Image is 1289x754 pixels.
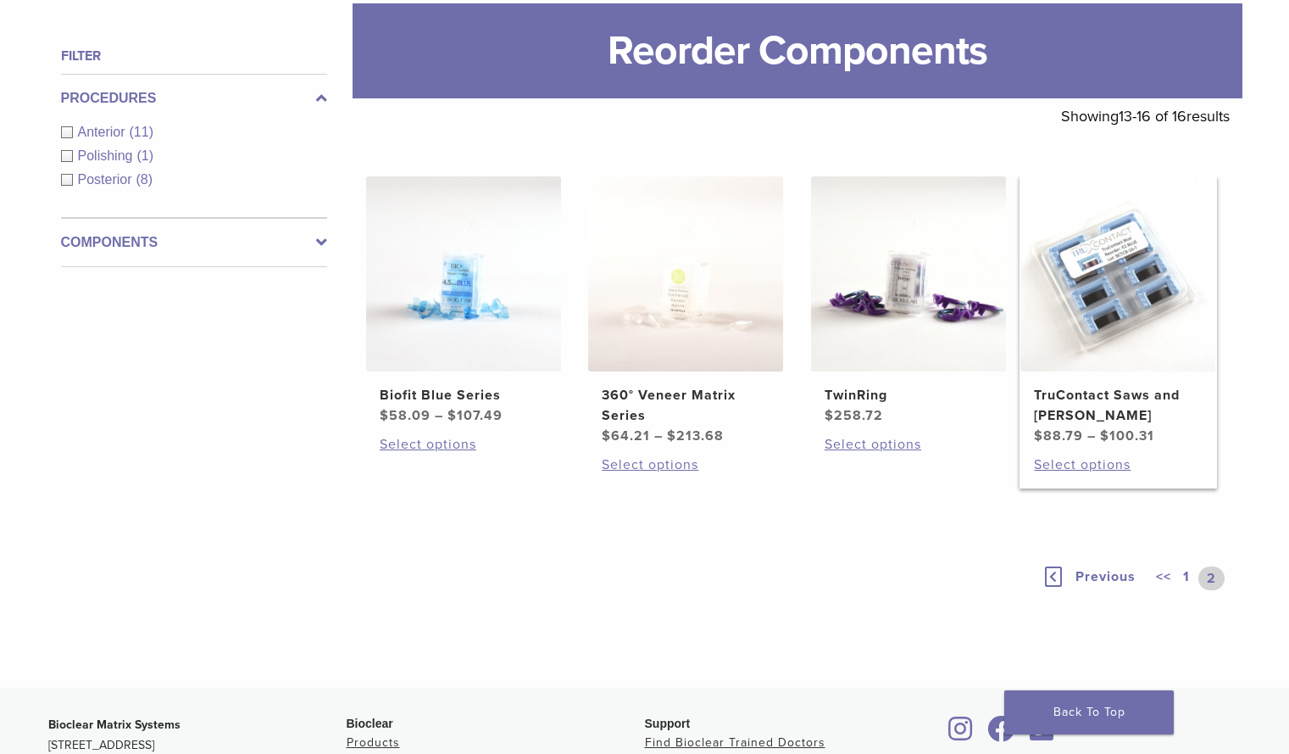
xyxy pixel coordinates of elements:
[825,385,992,405] h2: TwinRing
[1034,427,1083,444] bdi: 88.79
[1119,107,1186,126] span: 13-16 of 16
[130,125,153,139] span: (11)
[347,735,400,750] a: Products
[78,172,136,187] span: Posterior
[78,125,130,139] span: Anterior
[366,176,561,371] img: Biofit Blue Series
[447,407,457,424] span: $
[602,455,770,475] a: Select options for “360° Veneer Matrix Series”
[1180,567,1193,590] a: 1
[1100,427,1109,444] span: $
[825,434,992,455] a: Select options for “TwinRing”
[982,726,1021,743] a: Bioclear
[380,407,431,424] bdi: 58.09
[78,148,137,163] span: Polishing
[602,427,611,444] span: $
[136,148,153,163] span: (1)
[48,718,181,732] strong: Bioclear Matrix Systems
[943,726,979,743] a: Bioclear
[1025,726,1060,743] a: Bioclear
[447,407,503,424] bdi: 107.49
[667,427,724,444] bdi: 213.68
[365,176,563,426] a: Biofit Blue SeriesBiofit Blue Series
[654,427,663,444] span: –
[1020,176,1217,446] a: TruContact Saws and SandersTruContact Saws and [PERSON_NAME]
[380,407,389,424] span: $
[1087,427,1096,444] span: –
[645,717,691,730] span: Support
[1004,690,1174,734] a: Back To Top
[61,88,327,109] label: Procedures
[645,735,825,750] a: Find Bioclear Trained Doctors
[810,176,1008,426] a: TwinRingTwinRing $258.72
[1100,427,1154,444] bdi: 100.31
[811,176,1006,371] img: TwinRing
[1034,385,1202,426] h2: TruContact Saws and [PERSON_NAME]
[1061,98,1230,134] p: Showing results
[435,407,443,424] span: –
[347,717,393,730] span: Bioclear
[587,176,785,446] a: 360° Veneer Matrix Series360° Veneer Matrix Series
[380,434,547,455] a: Select options for “Biofit Blue Series”
[1034,455,1202,475] a: Select options for “TruContact Saws and Sanders”
[588,176,783,371] img: 360° Veneer Matrix Series
[61,46,327,66] h4: Filter
[380,385,547,405] h2: Biofit Blue Series
[353,3,1242,98] h1: Reorder Components
[136,172,153,187] span: (8)
[1198,567,1225,590] a: 2
[825,407,834,424] span: $
[61,232,327,253] label: Components
[1034,427,1043,444] span: $
[602,385,770,426] h2: 360° Veneer Matrix Series
[1075,568,1136,585] span: Previous
[667,427,676,444] span: $
[602,427,650,444] bdi: 64.21
[1153,567,1175,590] a: <<
[1020,176,1215,371] img: TruContact Saws and Sanders
[825,407,883,424] bdi: 258.72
